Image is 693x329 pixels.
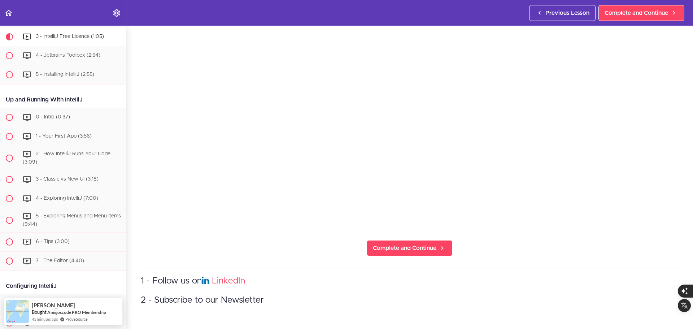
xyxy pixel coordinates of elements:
a: ProveSource [65,316,88,322]
span: 0 - Intro (0:37) [36,114,70,120]
span: 2 - How IntelliJ Runs Your Code (3:09) [23,151,110,165]
a: Previous Lesson [529,5,596,21]
span: Complete and Continue [605,9,668,17]
span: 3 - IntelliJ Free Licence (1:05) [36,34,104,39]
img: provesource social proof notification image [6,300,29,323]
span: 5 - Exploring Menus and Menu Items (9:44) [23,214,121,227]
span: 3 - Classic vs New UI (3:18) [36,177,99,182]
span: 1 - Your First App (3:56) [36,134,92,139]
h3: 2 - Subscribe to our Newsletter [141,294,679,306]
a: LinkedIn [212,277,245,285]
span: 7 - The Editor (4:40) [36,258,84,263]
span: [PERSON_NAME] [32,302,75,308]
span: 6 - Tips (3:00) [36,239,70,244]
span: 4 - Exploring IntelliJ (7:00) [36,196,98,201]
span: Bought [32,309,47,315]
a: Amigoscode PRO Membership [47,309,106,315]
span: 5 - Installing IntelliJ (2:55) [36,72,94,77]
h3: 1 - Follow us on [141,275,679,287]
svg: Back to course curriculum [4,9,13,17]
a: Complete and Continue [598,5,684,21]
span: 4 - Jetbrains Toolbox (2:54) [36,53,100,58]
span: 41 minutes ago [32,316,58,322]
span: Previous Lesson [545,9,589,17]
svg: Settings Menu [112,9,121,17]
